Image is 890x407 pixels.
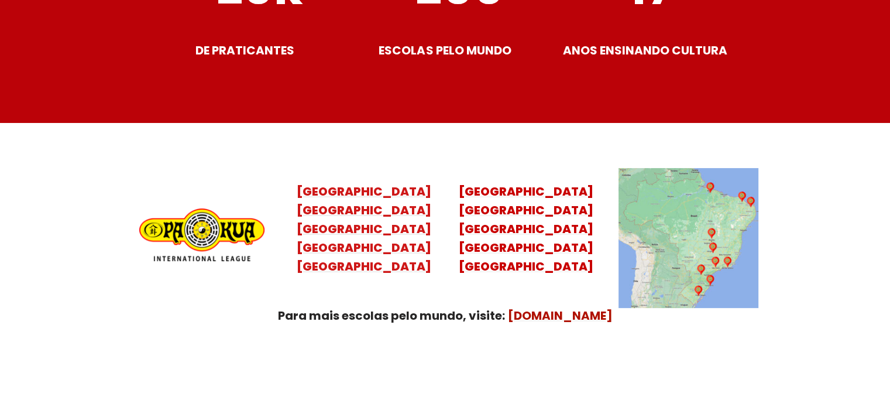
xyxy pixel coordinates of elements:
strong: DE PRATICANTES [195,42,294,59]
mark: [GEOGRAPHIC_DATA] [GEOGRAPHIC_DATA] [GEOGRAPHIC_DATA] [GEOGRAPHIC_DATA] [297,202,431,275]
strong: Para mais escolas pelo mundo, visite: [278,307,505,324]
a: [DOMAIN_NAME] [508,307,613,324]
a: [GEOGRAPHIC_DATA][GEOGRAPHIC_DATA][GEOGRAPHIC_DATA][GEOGRAPHIC_DATA][GEOGRAPHIC_DATA] [459,183,593,275]
strong: ESCOLAS PELO MUNDO [379,42,511,59]
mark: [GEOGRAPHIC_DATA] [GEOGRAPHIC_DATA] [459,183,593,218]
mark: [GEOGRAPHIC_DATA] [297,183,431,200]
a: [GEOGRAPHIC_DATA][GEOGRAPHIC_DATA][GEOGRAPHIC_DATA][GEOGRAPHIC_DATA][GEOGRAPHIC_DATA] [297,183,431,275]
strong: ANOS ENSINANDO CULTURA [562,42,727,59]
mark: [GEOGRAPHIC_DATA] [GEOGRAPHIC_DATA] [GEOGRAPHIC_DATA] [459,221,593,275]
